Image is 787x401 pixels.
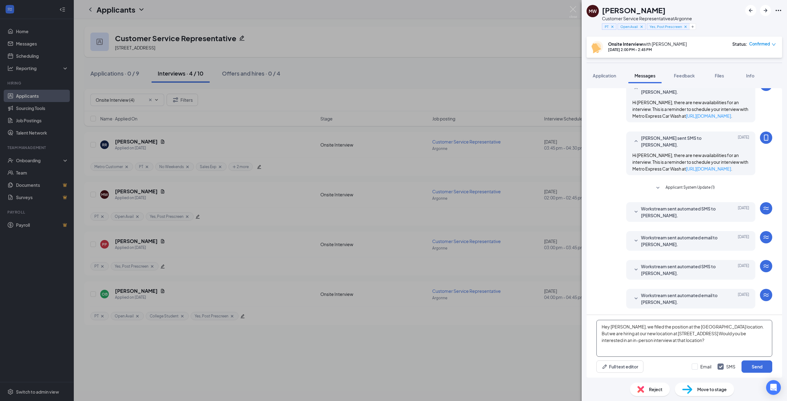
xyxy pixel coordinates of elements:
span: Messages [635,73,655,78]
span: Hi [PERSON_NAME], there are new availabilities for an interview. This is a reminder to schedule y... [632,152,748,171]
span: [DATE] [738,263,749,277]
button: Full text editorPen [596,360,643,373]
span: Info [746,73,754,78]
span: [PERSON_NAME] sent email to [PERSON_NAME]. [641,82,722,95]
textarea: Hey [PERSON_NAME], we filled the position at the [GEOGRAPHIC_DATA] location. But we are hiring at... [596,320,772,357]
div: with [PERSON_NAME] [608,41,687,47]
a: [URL][DOMAIN_NAME] [686,113,731,119]
svg: WorkstreamLogo [762,262,770,270]
div: Open Intercom Messenger [766,380,781,395]
svg: ArrowLeftNew [747,7,754,14]
svg: Cross [639,25,644,29]
svg: SmallChevronDown [654,184,662,192]
span: [DATE] [738,82,749,95]
svg: Cross [610,25,615,29]
svg: SmallChevronDown [632,295,640,302]
div: MW [589,8,597,14]
svg: WorkstreamLogo [762,234,770,241]
div: [DATE] 2:00 PM - 2:45 PM [608,47,687,52]
span: Reject [649,386,662,393]
span: Workstream sent automated SMS to [PERSON_NAME]. [641,263,722,277]
svg: SmallChevronUp [632,85,640,92]
a: [URL][DOMAIN_NAME] [686,166,731,171]
svg: WorkstreamLogo [762,291,770,299]
span: [PERSON_NAME] sent SMS to [PERSON_NAME]. [641,135,722,148]
svg: SmallChevronDown [632,208,640,216]
span: Hi [PERSON_NAME], there are new availabilities for an interview. This is a reminder to schedule y... [632,100,748,119]
svg: SmallChevronDown [632,266,640,273]
div: Status : [732,41,747,47]
span: Yes, Post Prescreen [650,24,682,29]
span: Open Avail [620,24,638,29]
span: [DATE] [738,292,749,305]
svg: Cross [683,25,688,29]
span: [DATE] [738,234,749,248]
span: Workstream sent automated email to [PERSON_NAME]. [641,234,722,248]
h1: [PERSON_NAME] [602,5,666,15]
span: Workstream sent automated SMS to [PERSON_NAME]. [641,205,722,219]
span: Move to stage [697,386,727,393]
span: Applicant System Update (1) [666,184,715,192]
button: SmallChevronDownApplicant System Update (1) [654,184,715,192]
span: down [772,42,776,47]
span: Workstream sent automated email to [PERSON_NAME]. [641,292,722,305]
span: Application [593,73,616,78]
svg: Plus [691,25,694,29]
button: ArrowLeftNew [745,5,756,16]
span: Files [715,73,724,78]
span: PT [605,24,609,29]
svg: Ellipses [775,7,782,14]
svg: MobileSms [762,134,770,141]
span: [DATE] [738,205,749,219]
svg: WorkstreamLogo [762,205,770,212]
svg: Pen [602,364,608,370]
span: [DATE] [738,135,749,148]
b: Onsite Interview [608,41,643,47]
span: Confirmed [749,41,770,47]
button: Send [742,360,772,373]
button: ArrowRight [760,5,771,16]
button: Plus [689,23,696,30]
span: Feedback [674,73,695,78]
svg: SmallChevronUp [632,138,640,145]
svg: SmallChevronDown [632,237,640,245]
div: Customer Service Representative at Argonne [602,15,692,22]
svg: ArrowRight [762,7,769,14]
